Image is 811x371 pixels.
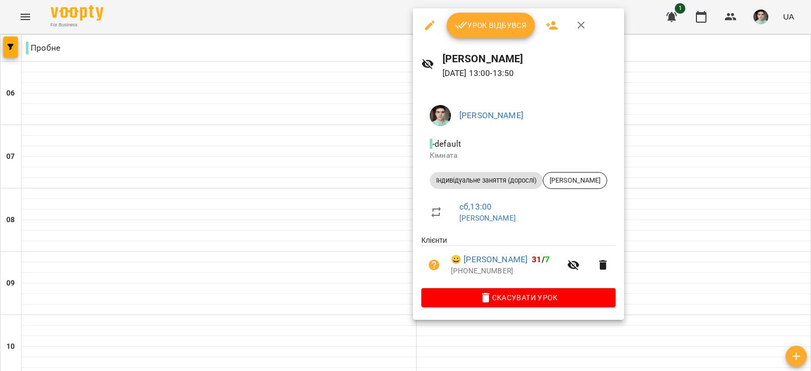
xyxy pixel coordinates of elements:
[430,150,607,161] p: Кімната
[430,176,543,185] span: Індивідуальне заняття (дорослі)
[430,291,607,304] span: Скасувати Урок
[459,214,516,222] a: [PERSON_NAME]
[430,105,451,126] img: 8482cb4e613eaef2b7d25a10e2b5d949.jpg
[430,139,463,149] span: - default
[532,254,541,264] span: 31
[421,288,616,307] button: Скасувати Урок
[532,254,550,264] b: /
[459,110,523,120] a: [PERSON_NAME]
[442,67,616,80] p: [DATE] 13:00 - 13:50
[543,172,607,189] div: [PERSON_NAME]
[442,51,616,67] h6: [PERSON_NAME]
[421,235,616,288] ul: Клієнти
[543,176,607,185] span: [PERSON_NAME]
[421,252,447,278] button: Візит ще не сплачено. Додати оплату?
[447,13,535,38] button: Урок відбувся
[455,19,527,32] span: Урок відбувся
[459,202,492,212] a: сб , 13:00
[451,266,561,277] p: [PHONE_NUMBER]
[451,253,527,266] a: 😀 [PERSON_NAME]
[545,254,550,264] span: 7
